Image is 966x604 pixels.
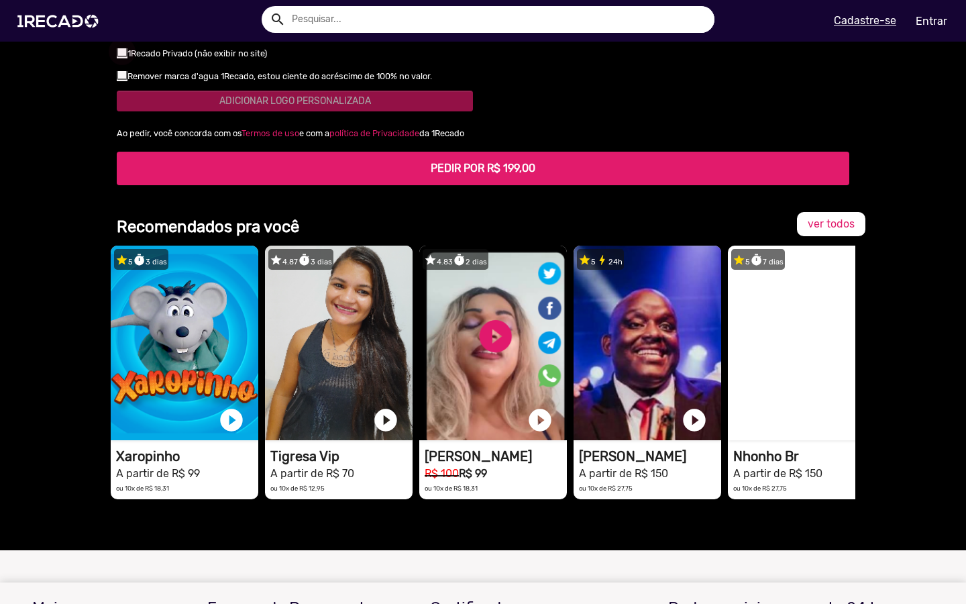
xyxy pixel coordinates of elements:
b: R$ 99 [459,467,487,480]
span: Ao pedir, você concorda com os e com a da 1Recado [117,128,464,138]
a: play_circle_filled [835,407,862,434]
button: PEDIR POR R$ 199,00 [117,152,849,185]
small: ou 10x de R$ 27,75 [579,485,633,492]
a: política de Privacidade [329,128,419,138]
a: Entrar [907,9,956,33]
h1: [PERSON_NAME] [579,448,721,464]
small: A partir de R$ 70 [270,467,354,480]
mat-icon: Example home icon [270,11,286,28]
small: Remover marca d'agua 1Recado, estou ciente do acréscimo de 100% no valor. [127,71,432,81]
small: A partir de R$ 99 [116,467,200,480]
button: ADICIONAR LOGO PERSONALIZADA [117,91,473,111]
button: Example home icon [265,7,288,30]
a: play_circle_filled [372,407,399,434]
video: 1RECADO vídeos dedicados para fãs e empresas [728,246,875,440]
video: 1RECADO vídeos dedicados para fãs e empresas [419,246,567,440]
video: 1RECADO vídeos dedicados para fãs e empresas [574,246,721,440]
small: ou 10x de R$ 27,75 [733,485,787,492]
a: play_circle_filled [681,407,708,434]
h1: Tigresa Vip [270,448,413,464]
small: ou 10x de R$ 12,95 [270,485,325,492]
small: ou 10x de R$ 18,31 [425,485,478,492]
h1: Xaropinho [116,448,258,464]
a: Termos de uso [241,128,299,138]
small: A partir de R$ 150 [579,467,668,480]
b: Recomendados pra você [117,217,299,236]
b: PEDIR POR R$ 199,00 [431,162,535,174]
u: Cadastre-se [834,14,896,27]
small: ou 10x de R$ 18,31 [116,485,169,492]
h1: Nhonho Br [733,448,875,464]
small: A partir de R$ 150 [733,467,822,480]
input: Pesquisar... [282,6,714,33]
video: 1RECADO vídeos dedicados para fãs e empresas [265,246,413,440]
span: ver todos [808,217,855,230]
video: 1RECADO vídeos dedicados para fãs e empresas [111,246,258,440]
small: R$ 100 [425,467,459,480]
a: play_circle_filled [218,407,245,434]
a: play_circle_filled [527,407,553,434]
small: 1Recado Privado (não exibir no site) [127,48,267,58]
h1: [PERSON_NAME] [425,448,567,464]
